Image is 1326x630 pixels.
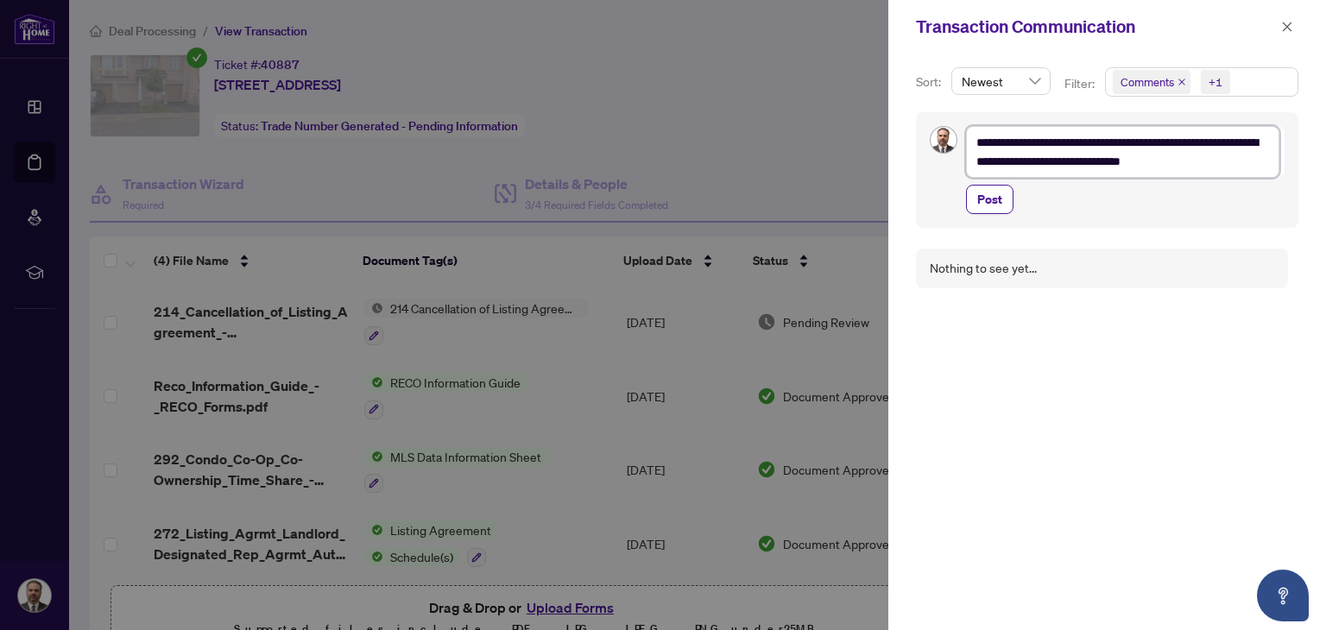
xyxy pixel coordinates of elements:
div: Transaction Communication [916,14,1276,40]
span: close [1281,21,1293,33]
span: Newest [962,68,1040,94]
span: Comments [1121,73,1174,91]
p: Sort: [916,72,944,91]
p: Filter: [1064,74,1097,93]
span: close [1178,78,1186,86]
button: Post [966,185,1013,214]
div: +1 [1209,73,1222,91]
button: Open asap [1257,570,1309,621]
img: Profile Icon [931,127,957,153]
span: Post [977,186,1002,213]
div: Nothing to see yet... [930,259,1037,278]
span: Comments [1113,70,1190,94]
